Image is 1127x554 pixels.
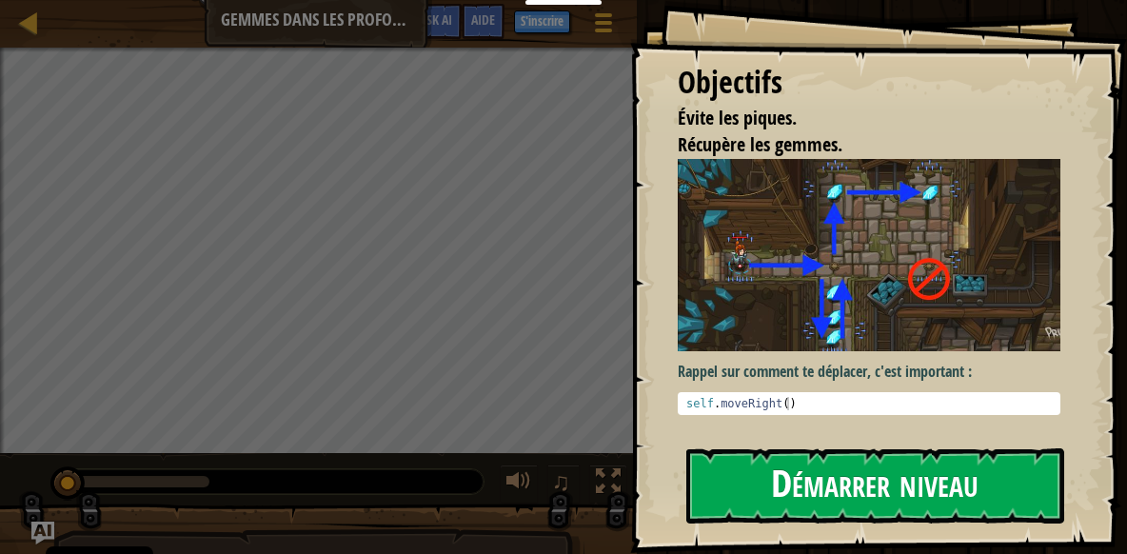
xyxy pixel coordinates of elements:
span: ♫ [551,467,570,496]
button: S'inscrire [514,10,570,33]
p: Rappel sur comment te déplacer, c'est important : [678,361,1060,383]
button: ♫ [547,465,580,504]
li: Récupère les gemmes. [654,131,1056,159]
button: Basculer en plein écran [589,465,627,504]
span: Évite les piques. [678,105,797,130]
li: Évite les piques. [654,105,1056,132]
button: Ask AI [31,522,54,544]
div: Objectifs [678,61,1060,105]
button: Afficher le menu [580,4,627,49]
button: Ask AI [410,4,462,39]
img: Gemmes dans les profondeurs [678,159,1060,351]
span: Ask AI [420,10,452,29]
button: Ajuster le volume [500,465,538,504]
span: Aide [471,10,495,29]
button: Démarrer niveau [686,448,1064,524]
span: Récupère les gemmes. [678,131,842,157]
